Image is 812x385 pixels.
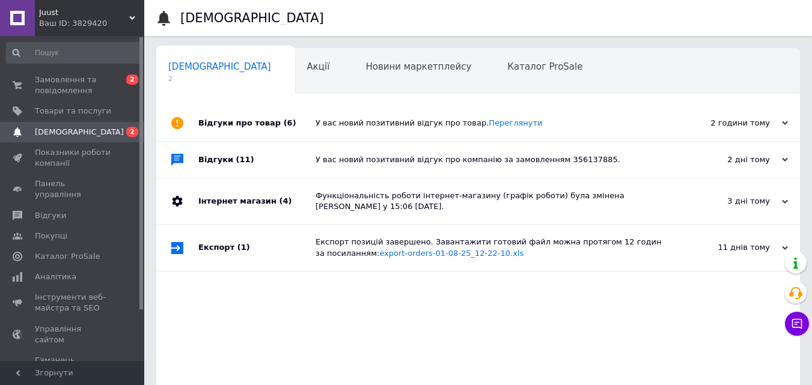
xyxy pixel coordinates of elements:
span: Управління сайтом [35,324,111,345]
button: Чат з покупцем [785,312,809,336]
span: Інструменти веб-майстра та SEO [35,292,111,314]
span: 2 [126,127,138,137]
span: Відгуки [35,210,66,221]
input: Пошук [6,42,142,64]
div: Експорт позицій завершено. Завантажити готовий файл можна протягом 12 годин за посиланням: [316,237,668,258]
span: (6) [284,118,296,127]
span: (4) [279,196,292,205]
div: Інтернет магазин [198,178,316,224]
div: Експорт [198,225,316,270]
span: (1) [237,243,250,252]
span: Новини маркетплейсу [365,61,471,72]
span: Juust [39,7,129,18]
span: 2 [168,74,271,83]
span: Каталог ProSale [35,251,100,262]
span: Товари та послуги [35,106,111,117]
span: [DEMOGRAPHIC_DATA] [35,127,124,138]
span: Каталог ProSale [507,61,582,72]
div: У вас новий позитивний відгук про компанію за замовленням 356137885. [316,154,668,165]
div: 3 дні тому [668,196,788,207]
span: (11) [236,155,254,164]
div: 2 години тому [668,118,788,129]
span: Аналітика [35,271,76,282]
div: У вас новий позитивний відгук про товар. [316,118,668,129]
span: Показники роботи компанії [35,147,111,169]
span: Акції [307,61,330,72]
span: Замовлення та повідомлення [35,74,111,96]
span: 2 [126,74,138,85]
a: export-orders-01-08-25_12-22-10.xls [379,249,524,258]
div: Відгуки [198,142,316,178]
a: Переглянути [489,118,542,127]
span: Покупці [35,231,67,241]
div: Функціональність роботи інтернет-магазину (графік роботи) була змінена [PERSON_NAME] у 15:06 [DATE]. [316,190,668,212]
div: 11 днів тому [668,242,788,253]
span: [DEMOGRAPHIC_DATA] [168,61,271,72]
span: Гаманець компанії [35,355,111,377]
div: 2 дні тому [668,154,788,165]
div: Ваш ID: 3829420 [39,18,144,29]
span: Панель управління [35,178,111,200]
h1: [DEMOGRAPHIC_DATA] [180,11,324,25]
div: Відгуки про товар [198,105,316,141]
